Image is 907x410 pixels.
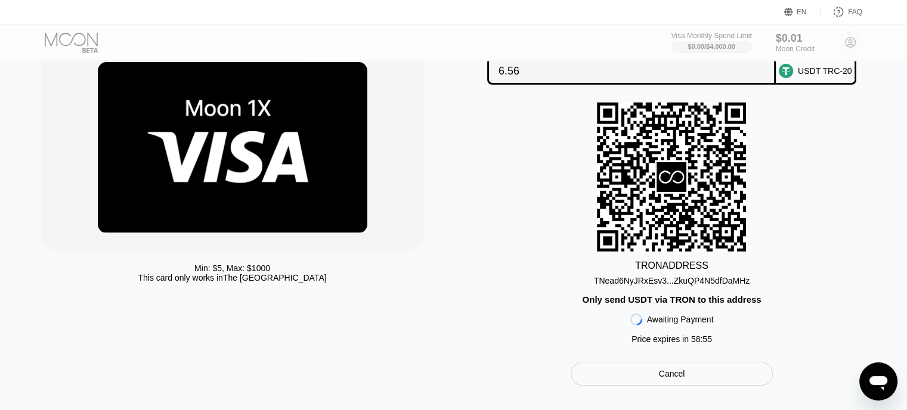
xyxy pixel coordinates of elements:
div: Min: $ 5 , Max: $ 1000 [194,263,270,273]
div: Visa Monthly Spend Limit [671,32,751,40]
div: Price expires in [632,334,712,344]
div: FAQ [848,8,862,16]
div: Visa Monthly Spend Limit$0.00/$4,000.00 [671,32,751,53]
div: FAQ [821,6,862,18]
div: EN [784,6,821,18]
div: EN [797,8,807,16]
div: TNead6NyJRxEsv3...ZkuQP4N5dfDaMHz [594,271,750,285]
div: Cancel [571,362,773,386]
div: $0.00 / $4,000.00 [688,43,735,50]
div: TRON ADDRESS [635,260,708,271]
div: USDT TRC-20 [798,66,852,76]
div: You PayUSDT TRC-20 [466,43,878,85]
iframe: Button to launch messaging window [859,362,897,400]
div: Only send USDT via TRON to this address [582,294,761,305]
div: This card only works in The [GEOGRAPHIC_DATA] [138,273,326,282]
div: Awaiting Payment [647,315,714,324]
span: 58 : 55 [691,334,712,344]
div: TNead6NyJRxEsv3...ZkuQP4N5dfDaMHz [594,276,750,285]
div: Cancel [659,368,685,379]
